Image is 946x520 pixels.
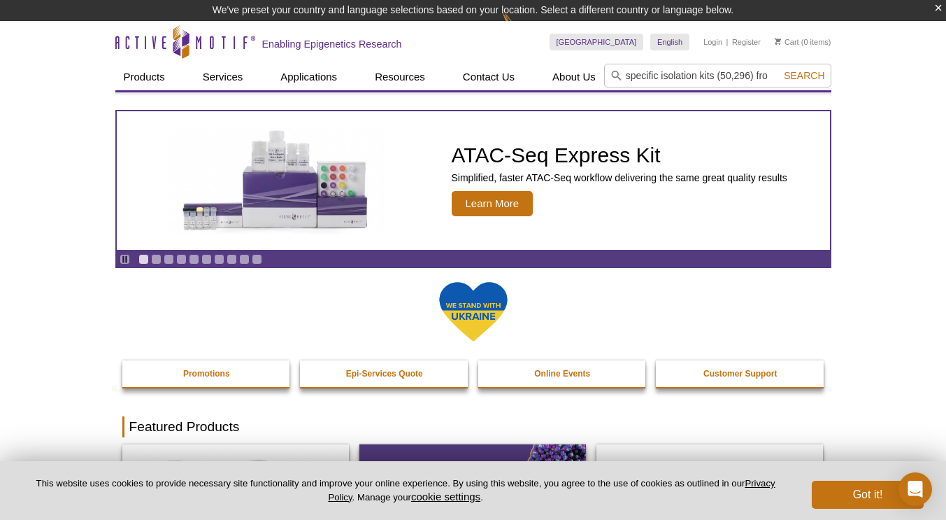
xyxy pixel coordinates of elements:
a: Go to slide 6 [201,254,212,265]
a: Resources [366,64,433,90]
a: Register [732,37,761,47]
a: Go to slide 8 [227,254,237,265]
div: Open Intercom Messenger [898,472,932,506]
a: Go to slide 4 [176,254,187,265]
a: Products [115,64,173,90]
strong: Epi-Services Quote [346,369,423,379]
a: Go to slide 10 [252,254,262,265]
img: Change Here [502,10,539,43]
a: Customer Support [656,360,825,387]
p: Simplified, faster ATAC-Seq workflow delivering the same great quality results [452,171,787,184]
h2: ATAC-Seq Express Kit [452,145,787,166]
img: Your Cart [775,38,781,45]
button: Search [780,69,829,82]
a: Login [703,37,722,47]
span: Learn More [452,191,533,216]
h2: Featured Products [122,416,824,437]
input: Keyword, Cat. No. [604,64,831,87]
a: Go to slide 5 [189,254,199,265]
a: Epi-Services Quote [300,360,469,387]
a: Online Events [478,360,647,387]
a: ATAC-Seq Express Kit ATAC-Seq Express Kit Simplified, faster ATAC-Seq workflow delivering the sam... [117,111,830,250]
a: Go to slide 2 [151,254,162,265]
a: Promotions [122,360,292,387]
button: cookie settings [411,491,480,503]
button: Got it! [812,481,924,509]
p: This website uses cookies to provide necessary site functionality and improve your online experie... [22,477,789,504]
a: [GEOGRAPHIC_DATA] [550,34,644,50]
strong: Promotions [183,369,230,379]
a: Services [194,64,252,90]
h2: Enabling Epigenetics Research [262,38,402,50]
strong: Customer Support [703,369,777,379]
a: Contact Us [454,64,523,90]
a: Go to slide 7 [214,254,224,265]
a: Go to slide 1 [138,254,149,265]
a: Privacy Policy [328,478,775,502]
a: Go to slide 9 [239,254,250,265]
strong: Online Events [534,369,590,379]
a: Go to slide 3 [164,254,174,265]
li: (0 items) [775,34,831,50]
article: ATAC-Seq Express Kit [117,111,830,250]
a: Toggle autoplay [120,254,130,265]
a: Applications [272,64,345,90]
a: About Us [544,64,604,90]
img: We Stand With Ukraine [438,281,508,343]
span: Search [784,70,824,81]
img: ATAC-Seq Express Kit [162,127,392,234]
a: English [650,34,689,50]
li: | [726,34,729,50]
a: Cart [775,37,799,47]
